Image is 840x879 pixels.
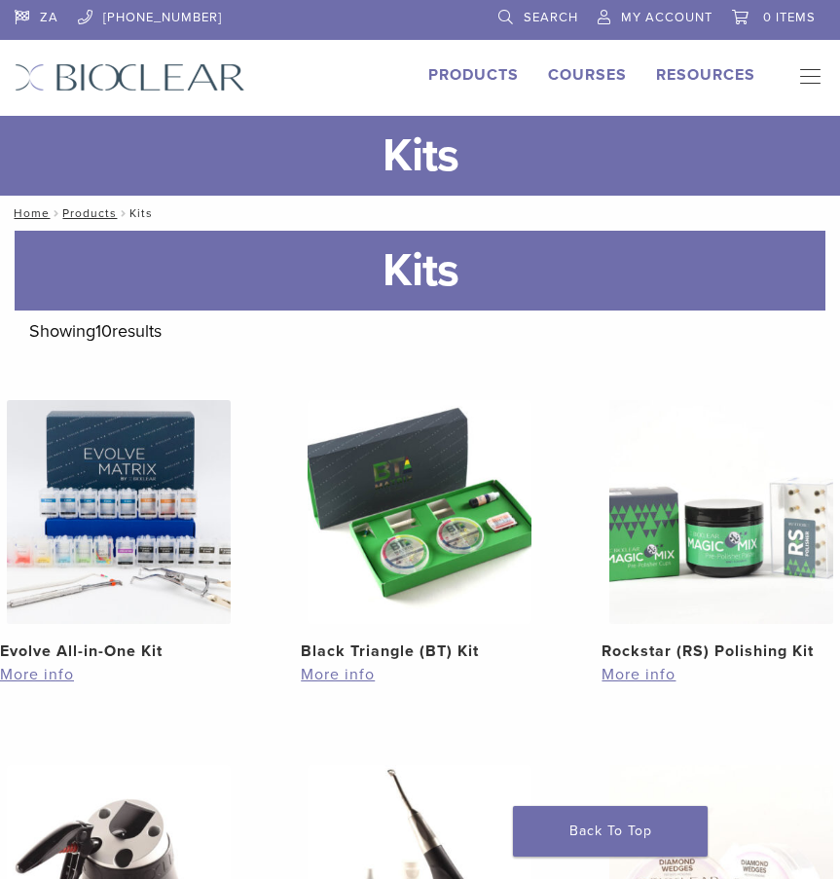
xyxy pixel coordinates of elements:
[513,806,708,857] a: Back To Top
[15,231,825,311] h1: Kits
[548,65,627,85] a: Courses
[785,63,825,92] nav: Primary Navigation
[656,65,755,85] a: Resources
[50,208,62,218] span: /
[8,206,50,220] a: Home
[602,663,840,686] a: More info
[602,400,840,663] a: Rockstar (RS) Polishing KitRockstar (RS) Polishing Kit
[95,320,112,342] span: 10
[29,311,811,351] p: Showing results
[308,400,531,624] img: Black Triangle (BT) Kit
[609,400,833,624] img: Rockstar (RS) Polishing Kit
[15,63,245,92] img: Bioclear
[763,10,816,25] span: 0 items
[428,65,519,85] a: Products
[301,400,539,663] a: Black Triangle (BT) KitBlack Triangle (BT) Kit
[62,206,117,220] a: Products
[7,400,231,624] img: Evolve All-in-One Kit
[117,208,129,218] span: /
[524,10,578,25] span: Search
[301,640,539,663] h2: Black Triangle (BT) Kit
[621,10,712,25] span: My Account
[602,640,840,663] h2: Rockstar (RS) Polishing Kit
[301,663,539,686] a: More info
